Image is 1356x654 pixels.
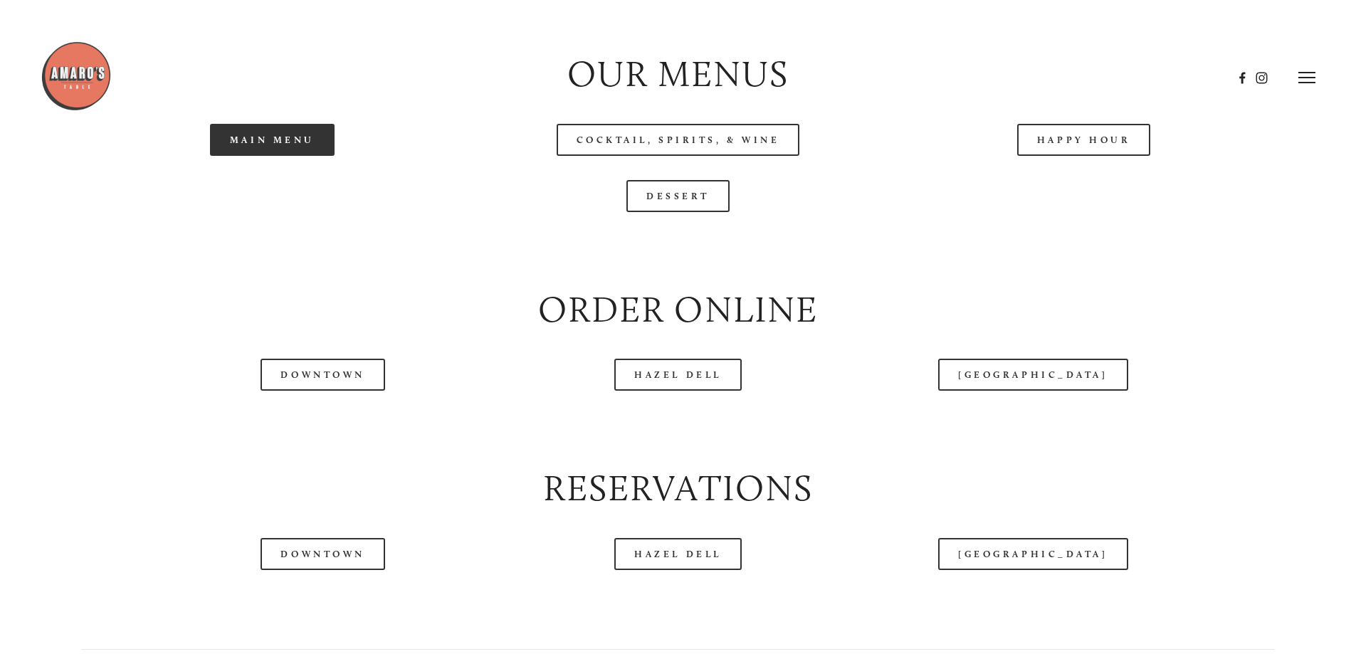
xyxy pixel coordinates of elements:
[614,359,742,391] a: Hazel Dell
[81,285,1274,335] h2: Order Online
[41,41,112,112] img: Amaro's Table
[938,359,1128,391] a: [GEOGRAPHIC_DATA]
[261,359,384,391] a: Downtown
[938,538,1128,570] a: [GEOGRAPHIC_DATA]
[261,538,384,570] a: Downtown
[81,463,1274,514] h2: Reservations
[614,538,742,570] a: Hazel Dell
[626,180,730,212] a: Dessert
